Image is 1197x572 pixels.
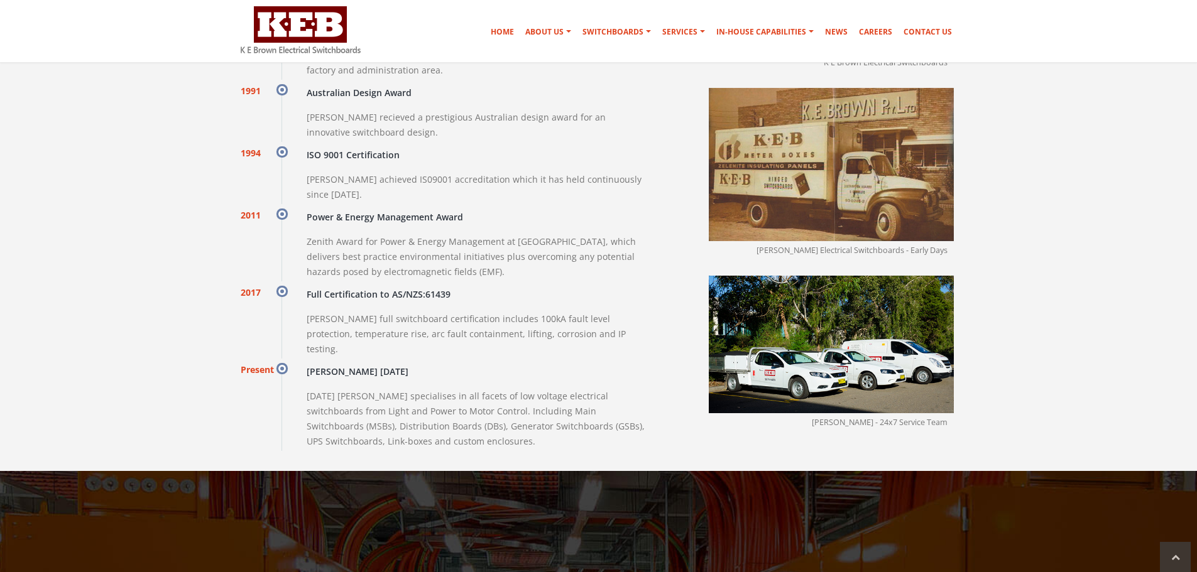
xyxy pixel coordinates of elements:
a: Services [657,19,710,45]
h4: Australian Design Award [307,84,651,101]
span: 1994 [241,146,261,160]
h4: ISO 9001 Certification [307,146,651,163]
a: In-house Capabilities [711,19,819,45]
p: [DATE] [PERSON_NAME] specialises in all facets of low voltage electrical switchboards from Light ... [307,389,651,449]
p: [PERSON_NAME] recieved a prestigious Australian design award for an innovative switchboard design. [307,110,651,140]
span: 1991 [241,84,261,98]
p: [PERSON_NAME] achieved IS09001 accreditation which it has held continuously since [DATE]. [307,172,651,202]
span: 2011 [241,208,261,222]
a: Switchboards [577,19,656,45]
h4: Full Certification to AS/NZS:61439 [307,286,651,303]
img: K E Brown Electrical Switchboards [241,6,361,53]
h4: [PERSON_NAME] [DATE] [307,363,651,380]
span: [PERSON_NAME] Electrical Switchboards - Early Days [709,241,954,257]
p: [PERSON_NAME] full switchboard certification includes 100kA fault level protection, temperature r... [307,311,651,357]
h4: Power & Energy Management Award [307,208,651,225]
a: News [820,19,853,45]
p: The company moved into new purpose build premises with over 2400m2 of factory and administration ... [307,48,651,78]
a: Home [486,19,519,45]
a: About Us [520,19,576,45]
span: Present [241,363,274,377]
span: 2017 [241,286,261,299]
a: Contact Us [899,19,957,45]
span: [PERSON_NAME] - 24x7 Service Team [709,413,954,429]
p: Zenith Award for Power & Energy Management at [GEOGRAPHIC_DATA], which delivers best practice env... [307,234,651,279]
a: Careers [854,19,897,45]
